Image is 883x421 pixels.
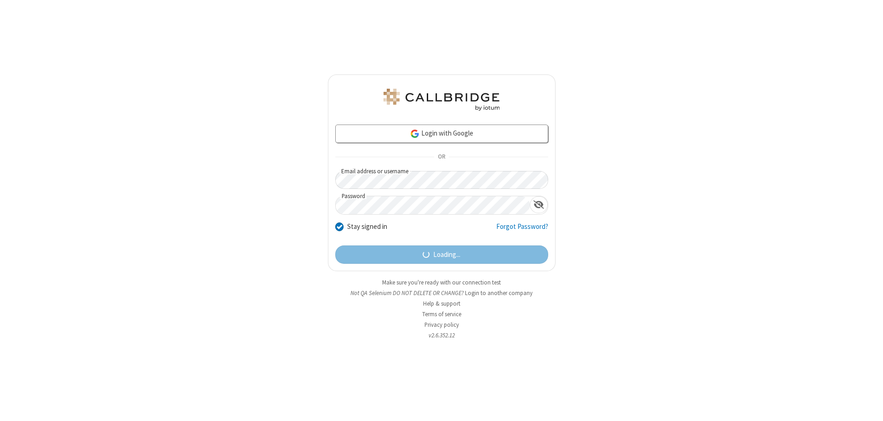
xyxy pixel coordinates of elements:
input: Password [336,196,530,214]
input: Email address or username [335,171,548,189]
li: v2.6.352.12 [328,331,556,340]
a: Terms of service [422,310,461,318]
a: Help & support [423,300,460,307]
div: Show password [530,196,548,213]
li: Not QA Selenium DO NOT DELETE OR CHANGE? [328,289,556,297]
button: Loading... [335,245,548,264]
span: OR [434,151,449,164]
button: Login to another company [465,289,533,297]
img: google-icon.png [410,129,420,139]
a: Make sure you're ready with our connection test [382,279,501,286]
a: Forgot Password? [496,222,548,239]
a: Privacy policy [424,321,459,329]
label: Stay signed in [347,222,387,232]
span: Loading... [433,250,460,260]
img: QA Selenium DO NOT DELETE OR CHANGE [382,89,501,111]
iframe: Chat [860,397,876,415]
a: Login with Google [335,125,548,143]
